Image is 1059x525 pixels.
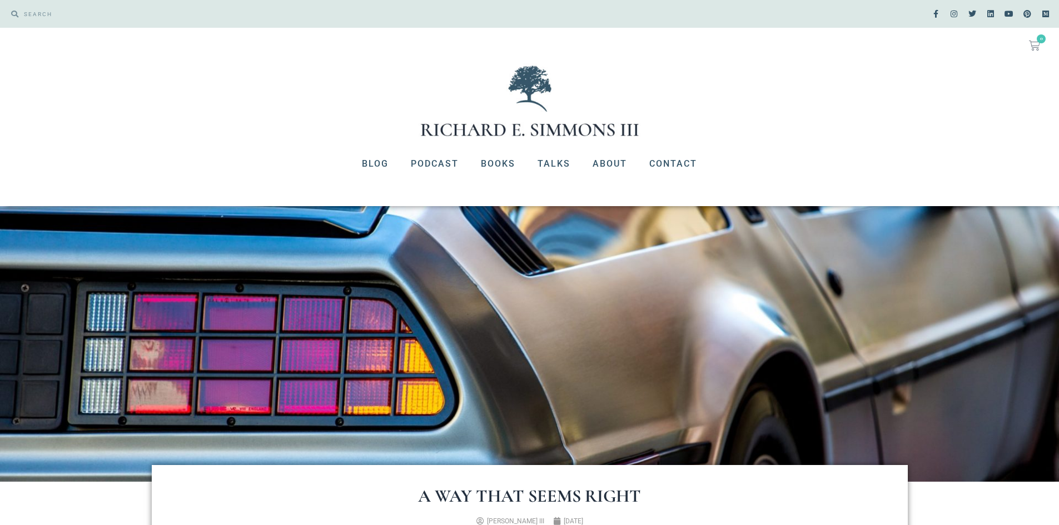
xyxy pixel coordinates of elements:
[638,149,708,178] a: Contact
[487,517,544,525] span: [PERSON_NAME] III
[1016,33,1053,58] a: 0
[400,149,470,178] a: Podcast
[581,149,638,178] a: About
[196,487,863,505] h1: A Way That Seems Right
[18,6,524,22] input: SEARCH
[351,149,400,178] a: Blog
[526,149,581,178] a: Talks
[1037,34,1046,43] span: 0
[470,149,526,178] a: Books
[564,517,583,525] time: [DATE]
